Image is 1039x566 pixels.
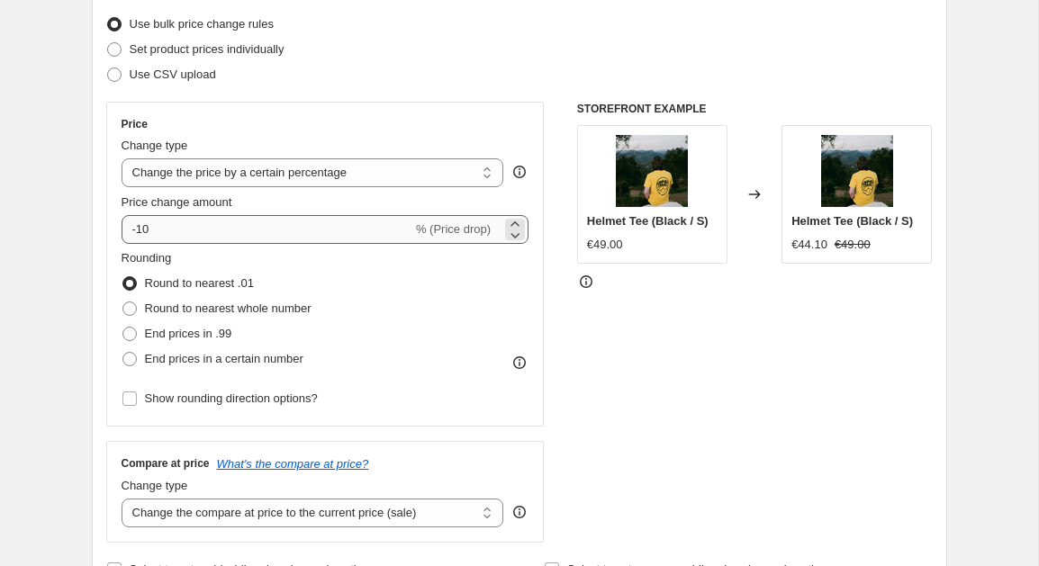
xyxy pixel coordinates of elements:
div: help [510,503,529,521]
h3: Price [122,117,148,131]
div: €49.00 [587,236,623,254]
span: Rounding [122,251,172,265]
span: Round to nearest whole number [145,301,312,315]
img: trajet-collection-2025_94_80x.jpg [616,135,688,207]
span: Use bulk price change rules [130,17,274,31]
div: €44.10 [791,236,827,254]
img: trajet-collection-2025_94_80x.jpg [821,135,893,207]
h3: Compare at price [122,456,210,471]
strike: €49.00 [835,236,871,254]
span: Helmet Tee (Black / S) [791,214,913,228]
span: Change type [122,139,188,152]
span: % (Price drop) [416,222,491,236]
span: End prices in .99 [145,327,232,340]
span: End prices in a certain number [145,352,303,365]
span: Helmet Tee (Black / S) [587,214,709,228]
span: Change type [122,479,188,492]
span: Show rounding direction options? [145,391,318,405]
div: help [510,163,529,181]
h6: STOREFRONT EXAMPLE [577,102,933,116]
span: Round to nearest .01 [145,276,254,290]
button: What's the compare at price? [217,457,369,471]
span: Price change amount [122,195,232,209]
input: -15 [122,215,412,244]
span: Use CSV upload [130,67,216,81]
span: Set product prices individually [130,42,285,56]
